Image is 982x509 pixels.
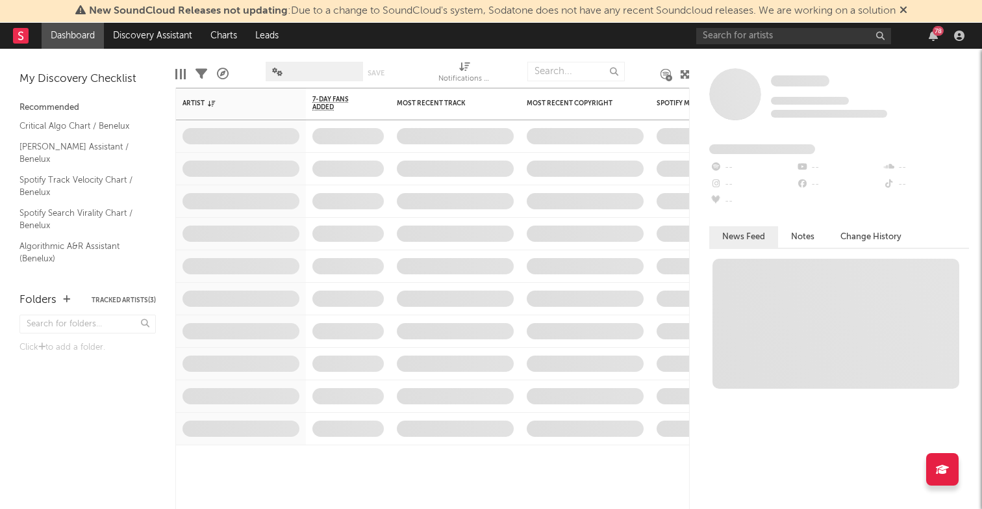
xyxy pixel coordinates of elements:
[89,6,896,16] span: : Due to a change to SoundCloud's system, Sodatone does not have any recent Soundcloud releases. ...
[19,72,156,87] div: My Discovery Checklist
[19,340,156,356] div: Click to add a folder.
[19,100,156,116] div: Recommended
[19,173,143,200] a: Spotify Track Velocity Chart / Benelux
[657,99,754,107] div: Spotify Monthly Listeners
[709,176,796,193] div: --
[438,55,490,93] div: Notifications (Artist)
[709,193,796,210] div: --
[438,72,490,87] div: Notifications (Artist)
[201,23,246,49] a: Charts
[246,23,288,49] a: Leads
[92,297,156,304] button: Tracked Artists(3)
[771,75,829,86] span: Some Artist
[104,23,201,49] a: Discovery Assistant
[19,119,143,133] a: Critical Algo Chart / Benelux
[19,206,143,233] a: Spotify Search Virality Chart / Benelux
[709,144,815,154] span: Fans Added by Platform
[312,96,364,111] span: 7-Day Fans Added
[217,55,229,93] div: A&R Pipeline
[19,293,57,308] div: Folders
[19,239,143,266] a: Algorithmic A&R Assistant (Benelux)
[175,55,186,93] div: Edit Columns
[19,315,156,333] input: Search for folders...
[397,99,494,107] div: Most Recent Track
[368,70,384,77] button: Save
[883,159,969,176] div: --
[709,226,778,248] button: News Feed
[527,62,625,81] input: Search...
[883,176,969,193] div: --
[778,226,827,248] button: Notes
[900,6,907,16] span: Dismiss
[709,159,796,176] div: --
[771,97,849,105] span: Tracking Since: [DATE]
[771,110,887,118] span: 0 fans last week
[929,31,938,41] button: 78
[933,26,944,36] div: 78
[19,140,143,166] a: [PERSON_NAME] Assistant / Benelux
[827,226,914,248] button: Change History
[796,159,882,176] div: --
[195,55,207,93] div: Filters
[796,176,882,193] div: --
[183,99,280,107] div: Artist
[696,28,891,44] input: Search for artists
[89,6,288,16] span: New SoundCloud Releases not updating
[527,99,624,107] div: Most Recent Copyright
[771,75,829,88] a: Some Artist
[42,23,104,49] a: Dashboard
